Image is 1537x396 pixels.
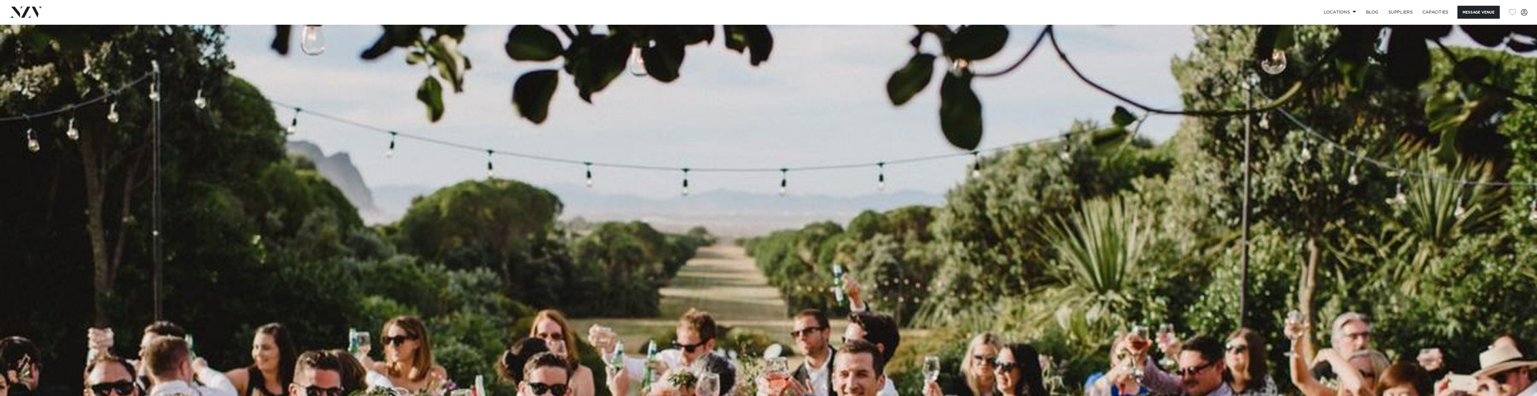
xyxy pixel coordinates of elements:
[1383,6,1417,19] a: SUPPLIERS
[1361,6,1383,19] a: BLOG
[1418,6,1453,19] a: Capacities
[10,7,43,17] img: nzv-logo.png
[1319,6,1361,19] a: Locations
[1457,6,1500,19] button: Message Venue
